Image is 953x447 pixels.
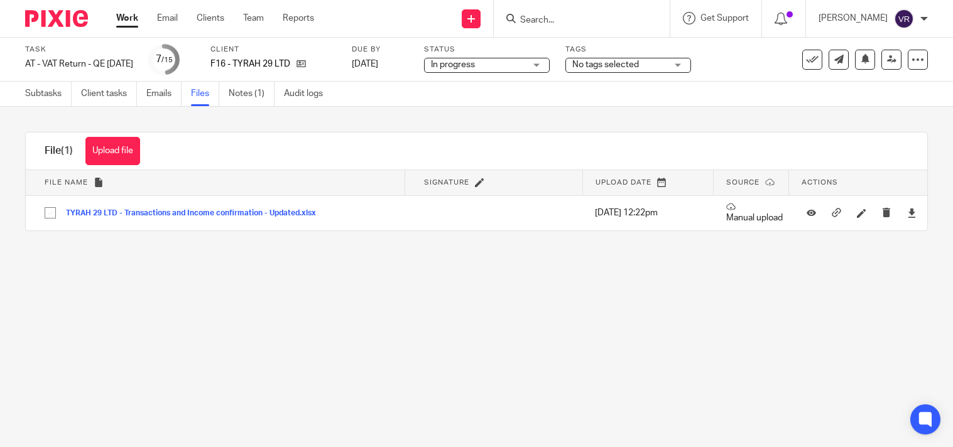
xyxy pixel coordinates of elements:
[25,45,133,55] label: Task
[284,82,332,106] a: Audit logs
[431,60,475,69] span: In progress
[819,12,888,24] p: [PERSON_NAME]
[572,60,639,69] span: No tags selected
[424,179,469,186] span: Signature
[210,58,290,70] p: F16 - TYRAH 29 LTD
[352,60,378,68] span: [DATE]
[161,57,173,63] small: /15
[595,207,707,219] p: [DATE] 12:22pm
[146,82,182,106] a: Emails
[700,14,749,23] span: Get Support
[726,179,760,186] span: Source
[25,58,133,70] div: AT - VAT Return - QE 31-08-2025
[726,202,783,224] p: Manual upload
[210,45,336,55] label: Client
[116,12,138,24] a: Work
[61,146,73,156] span: (1)
[81,82,137,106] a: Client tasks
[565,45,691,55] label: Tags
[66,209,325,218] button: TYRAH 29 LTD - Transactions and Income confirmation - Updated.xlsx
[191,82,219,106] a: Files
[596,179,651,186] span: Upload date
[197,12,224,24] a: Clients
[283,12,314,24] a: Reports
[45,144,73,158] h1: File
[157,12,178,24] a: Email
[25,10,88,27] img: Pixie
[424,45,550,55] label: Status
[519,15,632,26] input: Search
[243,12,264,24] a: Team
[802,179,838,186] span: Actions
[156,52,173,67] div: 7
[229,82,275,106] a: Notes (1)
[352,45,408,55] label: Due by
[38,201,62,225] input: Select
[45,179,88,186] span: File name
[907,207,917,219] a: Download
[25,82,72,106] a: Subtasks
[894,9,914,29] img: svg%3E
[25,58,133,70] div: AT - VAT Return - QE [DATE]
[85,137,140,165] button: Upload file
